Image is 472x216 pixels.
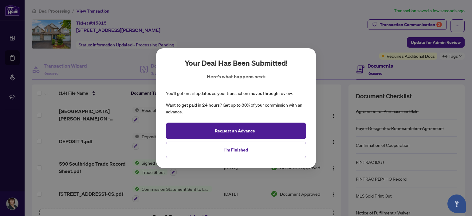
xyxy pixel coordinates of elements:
[185,58,288,68] h2: Your deal has been submitted!
[447,194,466,213] button: Open asap
[166,90,293,97] div: You’ll get email updates as your transaction moves through review.
[207,73,265,80] p: Here’s what happens next:
[166,122,306,139] button: Request an Advance
[166,102,306,115] div: Want to get paid in 24 hours? Get up to 80% of your commission with an advance.
[224,145,248,155] span: I'm Finished
[215,126,255,135] span: Request an Advance
[166,141,306,158] button: I'm Finished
